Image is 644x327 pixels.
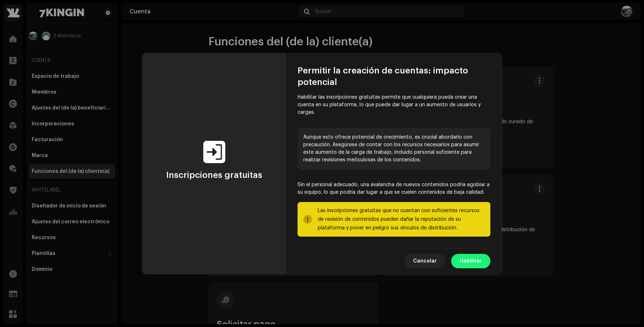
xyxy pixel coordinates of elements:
[298,128,490,170] p: Aunque esto ofrece potencial de crecimiento, es crucial abordarlo con precaución. Asegúrese de co...
[318,206,485,232] div: Las inscripciones gratuitas que no cuentan con suficientes recursos de revisión de contenidos pue...
[404,254,445,268] button: Cancelar
[166,169,262,181] h3: Inscripciones gratuitas
[298,181,490,196] p: Sin el personal adecuado, una avalancha de nuevos contenidos podría agobiar a su equipo, lo que p...
[413,254,437,268] span: Cancelar
[298,94,490,116] p: Habilitar las inscripciones gratuitas permite que cualquiera pueda crear una cuenta en su platafo...
[460,254,482,268] span: Habilitar
[451,254,490,268] button: Habilitar
[298,65,490,88] h3: Permitir la creación de cuentas: impacto potencial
